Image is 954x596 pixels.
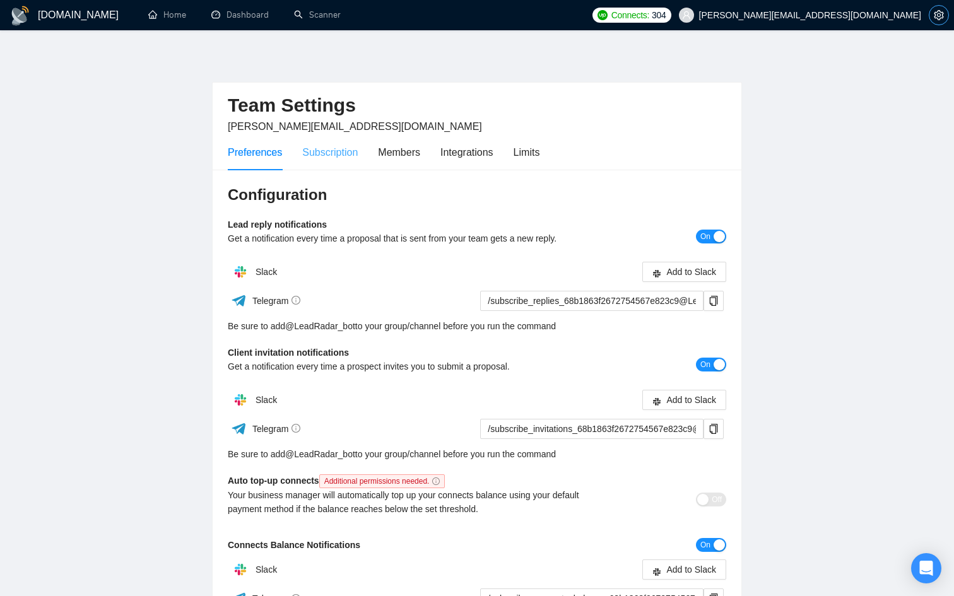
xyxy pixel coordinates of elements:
span: setting [929,10,948,20]
img: hpQkSZIkSZIkSZIkSZIkSZIkSZIkSZIkSZIkSZIkSZIkSZIkSZIkSZIkSZIkSZIkSZIkSZIkSZIkSZIkSZIkSZIkSZIkSZIkS... [228,557,253,582]
img: hpQkSZIkSZIkSZIkSZIkSZIkSZIkSZIkSZIkSZIkSZIkSZIkSZIkSZIkSZIkSZIkSZIkSZIkSZIkSZIkSZIkSZIkSZIkSZIkS... [228,387,253,412]
div: Open Intercom Messenger [911,553,941,583]
span: Additional permissions needed. [319,474,445,488]
span: 304 [652,8,666,22]
button: copy [704,419,724,439]
span: user [682,11,691,20]
h3: Configuration [228,185,726,205]
b: Auto top-up connects [228,476,450,486]
span: info-circle [291,296,300,305]
div: Preferences [228,144,282,160]
div: Get a notification every time a prospect invites you to submit a proposal. [228,359,602,373]
span: Slack [256,564,277,575]
span: Slack [256,395,277,405]
span: Add to Slack [666,563,716,576]
a: homeHome [148,9,186,20]
span: Add to Slack [666,265,716,279]
b: Connects Balance Notifications [228,540,360,550]
div: Limits [514,144,540,160]
a: @LeadRadar_bot [285,319,355,333]
a: @LeadRadar_bot [285,447,355,461]
span: Slack [256,267,277,277]
button: slackAdd to Slack [642,559,726,580]
img: hpQkSZIkSZIkSZIkSZIkSZIkSZIkSZIkSZIkSZIkSZIkSZIkSZIkSZIkSZIkSZIkSZIkSZIkSZIkSZIkSZIkSZIkSZIkSZIkS... [228,259,253,284]
div: Get a notification every time a proposal that is sent from your team gets a new reply. [228,231,602,245]
img: logo [10,6,30,26]
a: searchScanner [294,9,341,20]
button: copy [704,291,724,311]
div: Subscription [302,144,358,160]
span: copy [704,296,723,306]
span: On [700,538,710,552]
span: Telegram [252,296,301,306]
span: slack [652,566,661,576]
img: upwork-logo.png [598,10,608,20]
span: On [700,358,710,371]
div: Integrations [440,144,493,160]
div: Your business manager will automatically top up your connects balance using your default payment ... [228,488,602,516]
span: Off [712,493,722,506]
span: info-circle [432,477,440,485]
span: [PERSON_NAME][EMAIL_ADDRESS][DOMAIN_NAME] [228,121,482,132]
div: Members [378,144,420,160]
b: Client invitation notifications [228,348,349,358]
span: Connects: [611,8,649,22]
span: Add to Slack [666,393,716,407]
div: Be sure to add to your group/channel before you run the command [228,447,726,461]
img: ww3wtPAAAAAElFTkSuQmCC [231,293,247,308]
img: ww3wtPAAAAAElFTkSuQmCC [231,421,247,436]
span: Telegram [252,424,301,434]
a: setting [929,10,949,20]
span: info-circle [291,424,300,433]
span: slack [652,397,661,406]
h2: Team Settings [228,93,726,119]
button: slackAdd to Slack [642,262,726,282]
button: setting [929,5,949,25]
span: copy [704,424,723,434]
div: Be sure to add to your group/channel before you run the command [228,319,726,333]
span: On [700,230,710,243]
b: Lead reply notifications [228,219,327,230]
span: slack [652,269,661,278]
button: slackAdd to Slack [642,390,726,410]
a: dashboardDashboard [211,9,269,20]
